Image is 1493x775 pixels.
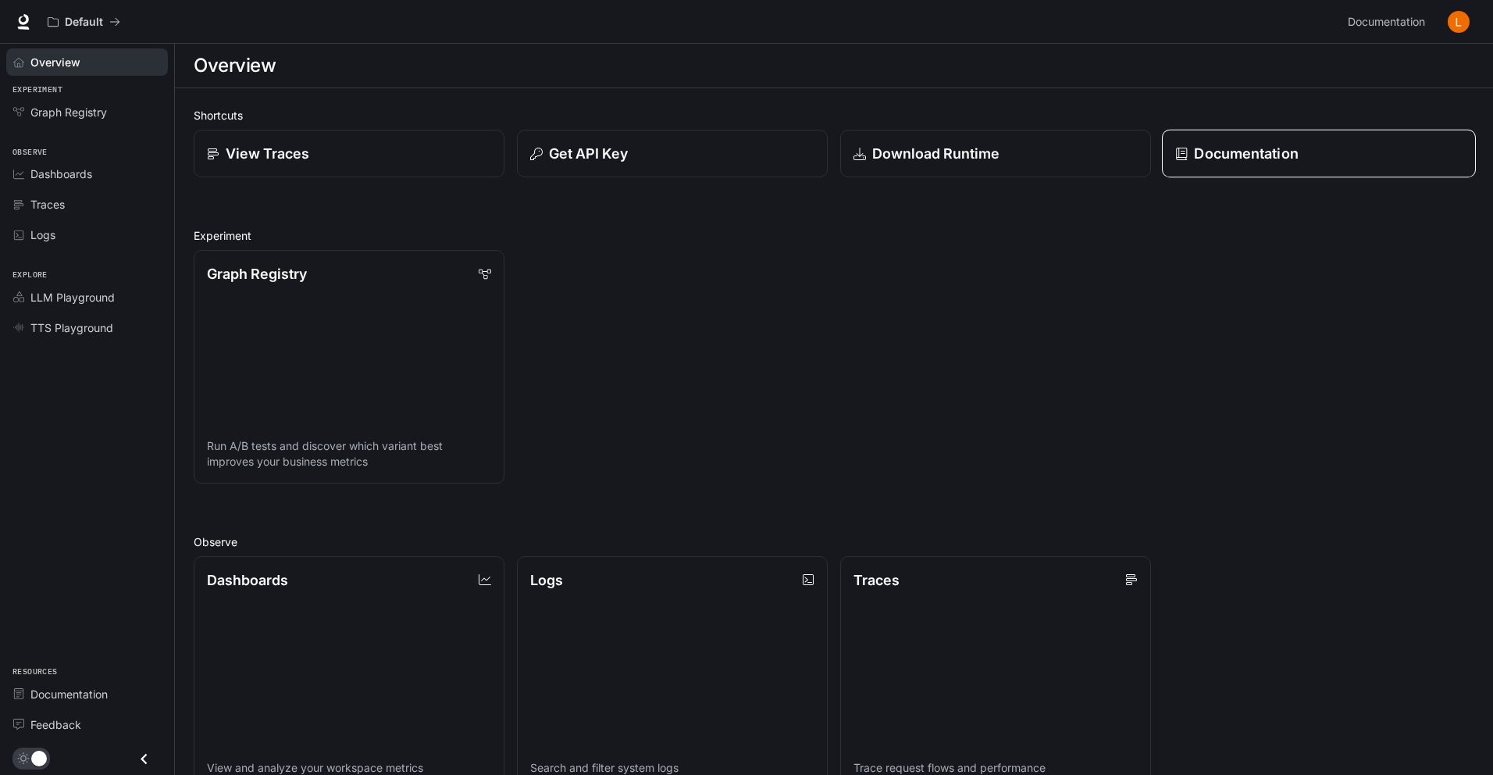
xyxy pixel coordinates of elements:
[207,570,288,591] p: Dashboards
[30,54,80,70] span: Overview
[226,143,309,164] p: View Traces
[1194,143,1298,164] p: Documentation
[30,716,81,733] span: Feedback
[6,711,168,738] a: Feedback
[207,263,307,284] p: Graph Registry
[6,221,168,248] a: Logs
[6,284,168,311] a: LLM Playground
[194,250,504,484] a: Graph RegistryRun A/B tests and discover which variant best improves your business metrics
[30,196,65,212] span: Traces
[6,680,168,708] a: Documentation
[30,686,108,702] span: Documentation
[6,314,168,341] a: TTS Playground
[194,50,276,81] h1: Overview
[840,130,1151,177] a: Download Runtime
[30,227,55,243] span: Logs
[1162,130,1476,178] a: Documentation
[30,166,92,182] span: Dashboards
[65,16,103,29] p: Default
[6,48,168,76] a: Overview
[872,143,999,164] p: Download Runtime
[1448,11,1470,33] img: User avatar
[1348,12,1425,32] span: Documentation
[853,570,900,591] p: Traces
[194,227,1474,244] h2: Experiment
[1443,6,1474,37] button: User avatar
[517,130,828,177] button: Get API Key
[194,130,504,177] a: View Traces
[41,6,127,37] button: All workspaces
[30,289,115,305] span: LLM Playground
[549,143,628,164] p: Get API Key
[1342,6,1437,37] a: Documentation
[126,743,162,775] button: Close drawer
[6,160,168,187] a: Dashboards
[194,534,1474,550] h2: Observe
[6,191,168,218] a: Traces
[30,320,113,336] span: TTS Playground
[30,104,107,120] span: Graph Registry
[194,107,1474,123] h2: Shortcuts
[31,749,47,766] span: Dark mode toggle
[530,570,563,591] p: Logs
[207,438,491,470] p: Run A/B tests and discover which variant best improves your business metrics
[6,98,168,126] a: Graph Registry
